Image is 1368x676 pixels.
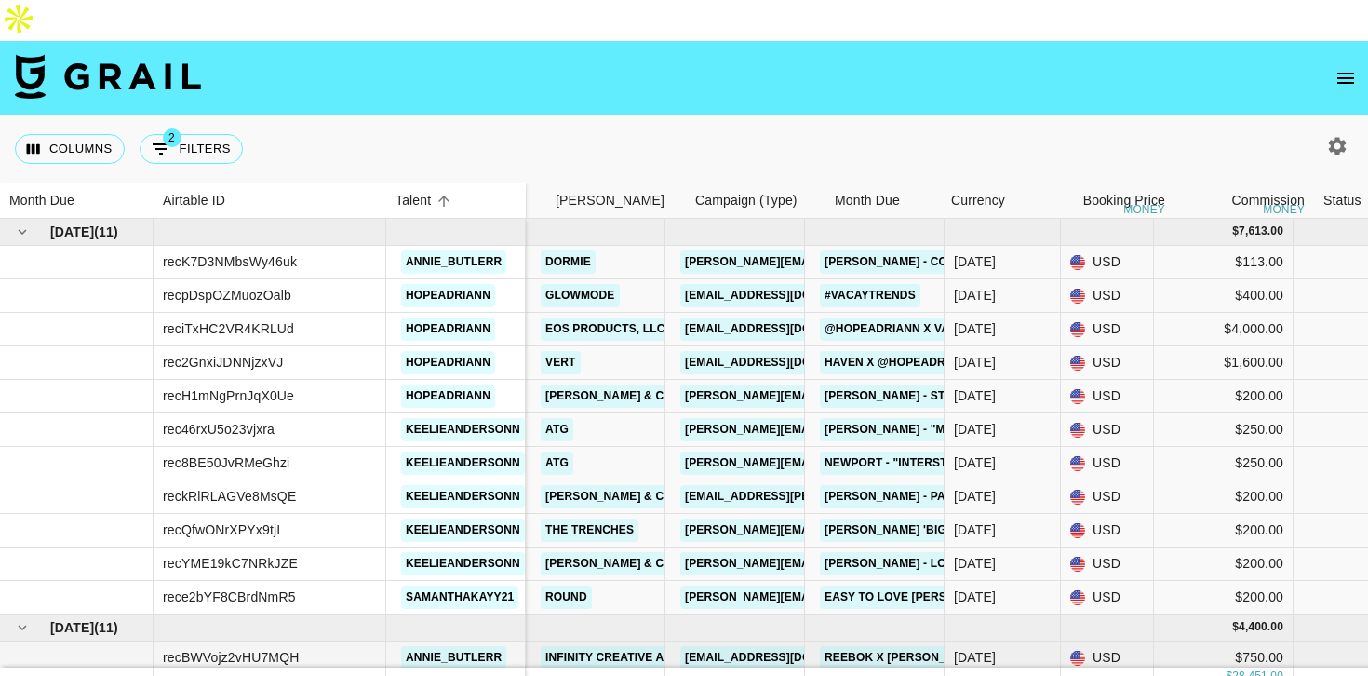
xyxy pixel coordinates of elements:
a: samanthakayy21 [401,586,518,609]
a: ATG [541,452,573,475]
div: Month Due [825,183,942,219]
div: $113.00 [1154,246,1294,279]
div: USD [1061,346,1154,380]
a: EOS Products, LLC [541,318,670,341]
a: [EMAIL_ADDRESS][DOMAIN_NAME] [680,351,889,374]
a: Infinity Creative Agency [541,646,709,669]
button: open drawer [1327,60,1364,97]
div: $250.00 [1154,447,1294,480]
span: ( 11 ) [94,223,118,241]
div: $400.00 [1154,279,1294,313]
a: [PERSON_NAME] - "married in a year" [820,418,1059,441]
div: Booking Price [1083,183,1165,219]
button: hide children [9,615,35,641]
div: USD [1061,380,1154,413]
div: Jun '25 [954,319,996,338]
div: Currency [951,183,1005,219]
div: $1,600.00 [1154,346,1294,380]
a: keelieandersonn [401,552,525,575]
div: money [1123,204,1165,215]
div: rec46rxU5o23vjxra [163,420,275,439]
div: recQfwONrXPYx9tjI [163,521,280,539]
div: Jun '25 [954,554,996,573]
button: hide children [9,219,35,245]
span: [DATE] [50,618,94,637]
div: Jun '25 [954,588,996,606]
a: [PERSON_NAME][EMAIL_ADDRESS][DOMAIN_NAME] [680,452,984,475]
img: Grail Talent [15,54,201,99]
div: $200.00 [1154,581,1294,615]
div: USD [1061,246,1154,279]
a: [PERSON_NAME] 'Big Sky' [820,519,981,542]
a: Dormie [541,250,596,274]
div: Jul '25 [954,648,996,667]
a: keelieandersonn [401,452,525,475]
a: [PERSON_NAME] - Love of My Night [820,552,1044,575]
a: The Trenches [541,519,638,542]
div: USD [1061,313,1154,346]
a: keelieandersonn [401,418,525,441]
div: USD [1061,480,1154,514]
span: [DATE] [50,223,94,241]
div: recYME19kC7NRkJZE [163,554,298,573]
div: Jun '25 [954,420,996,439]
span: 2 [163,128,181,147]
div: recBWVojz2vHU7MQH [163,648,299,667]
div: Booker [546,183,686,219]
div: Currency [942,183,1035,219]
div: rec2GnxiJDNNjzxVJ [163,353,283,372]
a: [PERSON_NAME] & Co LLC [541,485,703,508]
a: hopeadriann [401,351,495,374]
div: USD [1061,514,1154,548]
div: 4,400.00 [1239,619,1283,635]
div: Commission [1231,183,1305,219]
a: [EMAIL_ADDRESS][DOMAIN_NAME] [680,284,889,307]
a: [PERSON_NAME][EMAIL_ADDRESS][DOMAIN_NAME] [680,250,984,274]
div: [PERSON_NAME] [556,183,664,219]
a: [PERSON_NAME] - Party Girl [820,485,1003,508]
a: hopeadriann [401,284,495,307]
a: [EMAIL_ADDRESS][DOMAIN_NAME] [680,318,889,341]
a: Easy To Love [PERSON_NAME] [820,586,1012,609]
a: keelieandersonn [401,485,525,508]
div: $ [1232,619,1239,635]
div: Jun '25 [954,487,996,506]
a: [PERSON_NAME] - Standing In The Sun [820,385,1062,408]
div: $250.00 [1154,413,1294,447]
div: 7,613.00 [1239,223,1283,239]
a: [PERSON_NAME][EMAIL_ADDRESS][PERSON_NAME][DOMAIN_NAME] [680,385,1080,408]
button: Sort [431,188,457,214]
a: [EMAIL_ADDRESS][PERSON_NAME][DOMAIN_NAME] [680,485,984,508]
a: [PERSON_NAME][EMAIL_ADDRESS][DOMAIN_NAME] [680,586,984,609]
a: ATG [541,418,573,441]
a: GLOWMODE [541,284,620,307]
a: [PERSON_NAME][EMAIL_ADDRESS][DOMAIN_NAME] [680,418,984,441]
a: Newport - "Interstate" [820,452,978,475]
a: [PERSON_NAME][EMAIL_ADDRESS][DOMAIN_NAME] [680,519,984,542]
div: reckRlRLAGVe8MsQE [163,487,296,506]
a: Reebok x [PERSON_NAME] [820,646,987,669]
div: rec8BE50JvRMeGhzi [163,453,289,472]
a: Haven x @hopeadriann [820,351,978,374]
div: USD [1061,447,1154,480]
div: $200.00 [1154,514,1294,548]
div: USD [1061,548,1154,581]
a: Round [541,586,592,609]
div: recH1mNgPrnJqX0Ue [163,386,294,405]
div: $200.00 [1154,548,1294,581]
button: Select columns [15,134,125,164]
a: [PERSON_NAME] - Content Creation Collab with Dormie Organic Usage Rights [820,250,1331,274]
div: Jun '25 [954,252,996,271]
div: $200.00 [1154,480,1294,514]
div: Jun '25 [954,353,996,372]
a: [EMAIL_ADDRESS][DOMAIN_NAME] [680,646,889,669]
div: Campaign (Type) [695,183,798,219]
button: Show filters [140,134,243,164]
a: @hopeadriann x Vanilla Cashmere [820,318,1055,341]
div: $4,000.00 [1154,313,1294,346]
div: $200.00 [1154,380,1294,413]
div: USD [1061,279,1154,313]
div: Month Due [835,183,900,219]
div: Jun '25 [954,521,996,539]
div: Airtable ID [163,183,225,219]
